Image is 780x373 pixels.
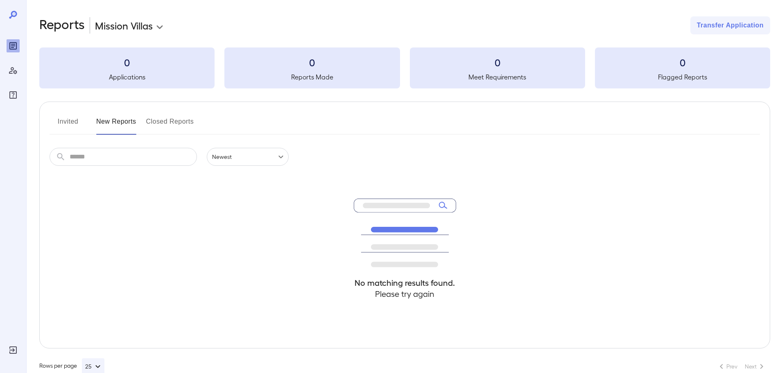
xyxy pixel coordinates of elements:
h5: Applications [39,72,215,82]
button: New Reports [96,115,136,135]
button: Transfer Application [690,16,770,34]
h5: Meet Requirements [410,72,585,82]
div: FAQ [7,88,20,102]
button: Closed Reports [146,115,194,135]
h5: Reports Made [224,72,400,82]
button: Invited [50,115,86,135]
h5: Flagged Reports [595,72,770,82]
div: Newest [207,148,289,166]
h4: No matching results found. [354,277,456,288]
h4: Please try again [354,288,456,299]
h2: Reports [39,16,85,34]
nav: pagination navigation [713,360,770,373]
h3: 0 [224,56,400,69]
div: Manage Users [7,64,20,77]
p: Mission Villas [95,19,153,32]
div: Reports [7,39,20,52]
h3: 0 [39,56,215,69]
h3: 0 [410,56,585,69]
h3: 0 [595,56,770,69]
summary: 0Applications0Reports Made0Meet Requirements0Flagged Reports [39,47,770,88]
div: Log Out [7,344,20,357]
